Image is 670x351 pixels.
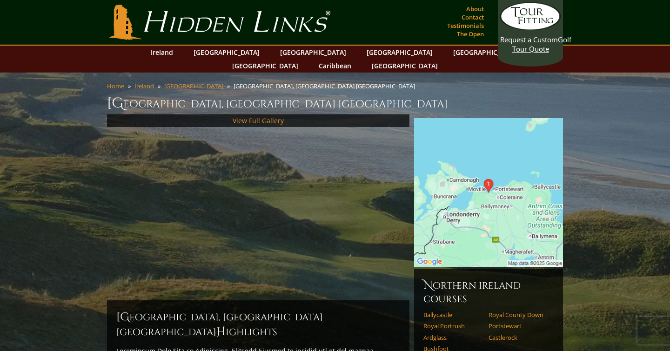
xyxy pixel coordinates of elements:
a: [GEOGRAPHIC_DATA] [449,46,524,59]
a: Ballycastle [423,311,482,318]
h1: [GEOGRAPHIC_DATA], [GEOGRAPHIC_DATA] [GEOGRAPHIC_DATA] [107,94,563,113]
a: Ardglass [423,334,482,341]
a: [GEOGRAPHIC_DATA] [164,82,223,90]
a: Ireland [146,46,178,59]
a: [GEOGRAPHIC_DATA] [367,59,442,73]
h2: [GEOGRAPHIC_DATA], [GEOGRAPHIC_DATA] [GEOGRAPHIC_DATA] ighlights [116,310,400,339]
a: [GEOGRAPHIC_DATA] [189,46,264,59]
a: The Open [455,27,486,40]
img: Google Map of 65 Circular Rd, Coleraine, County Londonderry BT51 4TJ, United Kingdom [414,118,563,267]
a: View Full Gallery [233,116,284,125]
a: Contact [459,11,486,24]
a: Portstewart [489,322,548,330]
a: About [464,2,486,15]
a: [GEOGRAPHIC_DATA] [362,46,437,59]
a: Request a CustomGolf Tour Quote [500,2,561,53]
a: [GEOGRAPHIC_DATA] [275,46,351,59]
a: Home [107,82,124,90]
h6: Northern Ireland Courses [423,278,554,305]
a: Castlerock [489,334,548,341]
a: Testimonials [445,19,486,32]
a: Royal County Down [489,311,548,318]
a: Ireland [134,82,154,90]
span: H [216,325,226,339]
li: [GEOGRAPHIC_DATA], [GEOGRAPHIC_DATA] [GEOGRAPHIC_DATA] [234,82,419,90]
a: Royal Portrush [423,322,482,330]
a: Caribbean [314,59,356,73]
span: Request a Custom [500,35,558,44]
a: [GEOGRAPHIC_DATA] [228,59,303,73]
